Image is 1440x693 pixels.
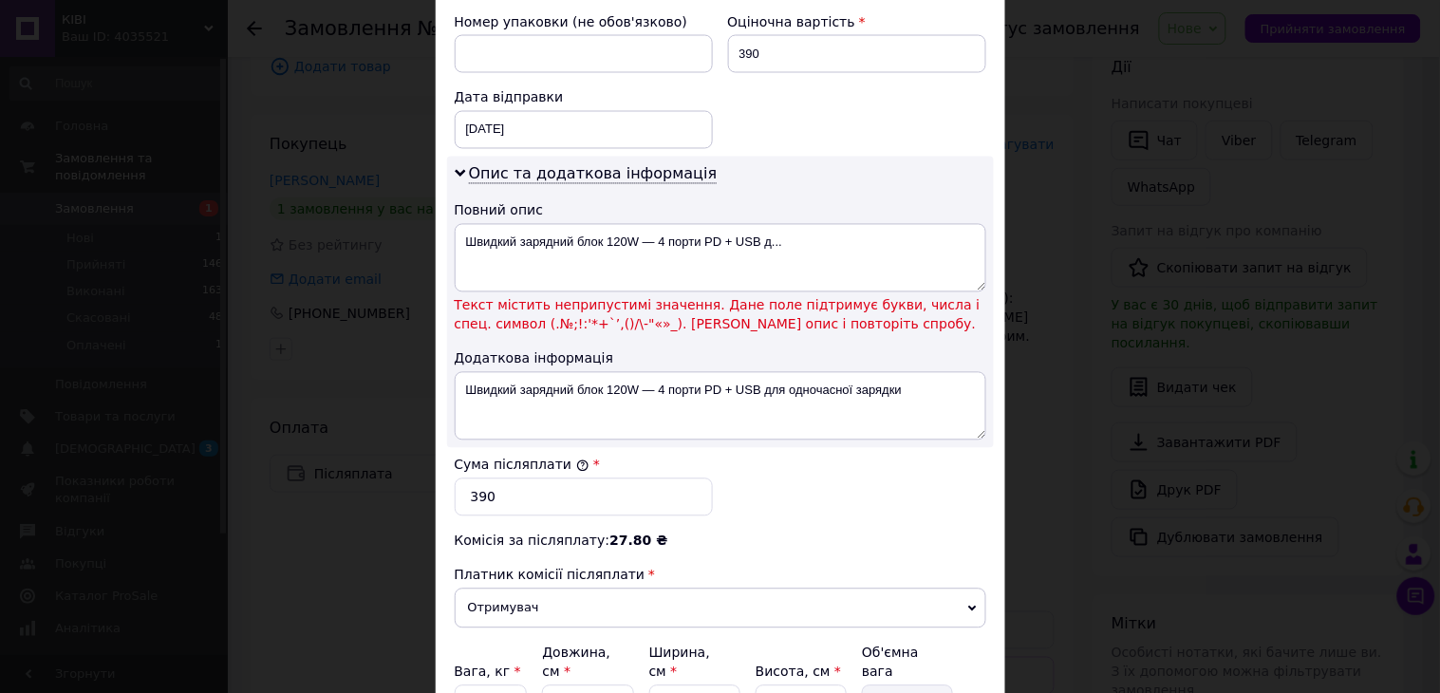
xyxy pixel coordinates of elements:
[455,296,986,334] span: Текст містить неприпустимі значення. Дане поле підтримує букви, числа і спец. символ (.№;!:'*+`’,...
[455,458,589,473] label: Сума післяплати
[455,665,521,680] label: Вага, кг
[455,88,713,107] div: Дата відправки
[455,532,986,551] div: Комісія за післяплату:
[649,646,710,680] label: Ширина, см
[728,12,986,31] div: Оціночна вартість
[455,224,986,292] textarea: Швидкий зарядний блок 120W — 4 порти PD + USB д...
[455,372,986,440] textarea: Швидкий зарядний блок 120W — 4 порти PD + USB для одночасної зарядки
[756,665,841,680] label: Висота, см
[455,568,645,583] span: Платник комісії післяплати
[542,646,610,680] label: Довжина, см
[609,534,667,549] span: 27.80 ₴
[455,349,986,368] div: Додаткова інформація
[455,589,986,628] span: Отримувач
[469,165,718,184] span: Опис та додаткова інформація
[455,201,986,220] div: Повний опис
[862,644,953,682] div: Об'ємна вага
[455,12,713,31] div: Номер упаковки (не обов'язково)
